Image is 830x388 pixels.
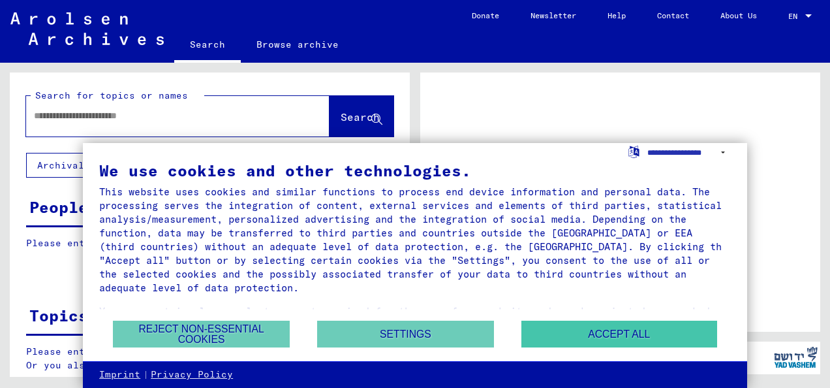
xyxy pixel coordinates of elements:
[29,195,88,219] div: People
[10,12,164,45] img: Arolsen_neg.svg
[26,153,164,178] button: Archival tree units
[330,96,393,137] button: Search
[151,368,233,381] a: Privacy Policy
[317,321,494,348] button: Settings
[99,185,731,295] div: This website uses cookies and similar functions to process end device information and personal da...
[521,321,717,348] button: Accept all
[26,345,393,372] p: Please enter a search term or set filters to get results. Or you also can browse the manually.
[771,341,820,374] img: yv_logo.png
[241,29,354,60] a: Browse archive
[29,304,88,327] div: Topics
[35,89,188,101] mat-label: Search for topics or names
[113,321,290,348] button: Reject non-essential cookies
[174,29,241,63] a: Search
[341,110,380,123] span: Search
[99,163,731,178] div: We use cookies and other technologies.
[788,12,803,21] span: EN
[26,236,393,250] p: Please enter a search term or set filters to get results.
[99,368,140,381] a: Imprint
